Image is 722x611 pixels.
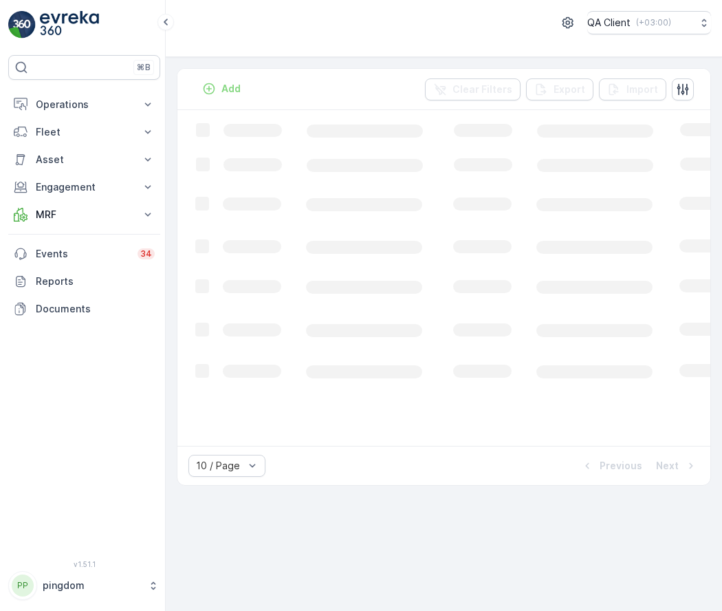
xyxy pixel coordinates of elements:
button: Clear Filters [425,78,521,100]
p: Clear Filters [452,83,512,96]
button: Engagement [8,173,160,201]
a: Documents [8,295,160,323]
p: Import [626,83,658,96]
button: MRF [8,201,160,228]
p: 34 [140,248,152,259]
div: PP [12,575,34,597]
button: Next [655,458,699,474]
p: Export [554,83,585,96]
p: Add [221,82,241,96]
button: Operations [8,91,160,118]
button: PPpingdom [8,571,160,600]
p: Previous [600,459,642,473]
p: Reports [36,275,155,288]
img: logo [8,11,36,39]
p: MRF [36,208,133,222]
img: logo_light-DOdMpM7g.png [40,11,99,39]
p: Events [36,247,129,261]
p: Fleet [36,125,133,139]
p: Operations [36,98,133,111]
button: Asset [8,146,160,173]
p: Asset [36,153,133,167]
button: Fleet [8,118,160,146]
a: Events34 [8,240,160,268]
button: Export [526,78,593,100]
p: Next [656,459,679,473]
p: Engagement [36,180,133,194]
a: Reports [8,268,160,295]
p: QA Client [587,16,631,30]
p: Documents [36,302,155,316]
span: v 1.51.1 [8,560,160,568]
p: ( +03:00 ) [636,17,671,28]
button: Add [197,81,246,97]
p: ⌘B [137,62,151,73]
button: QA Client(+03:00) [587,11,711,34]
p: pingdom [43,579,141,592]
button: Import [599,78,666,100]
button: Previous [579,458,644,474]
